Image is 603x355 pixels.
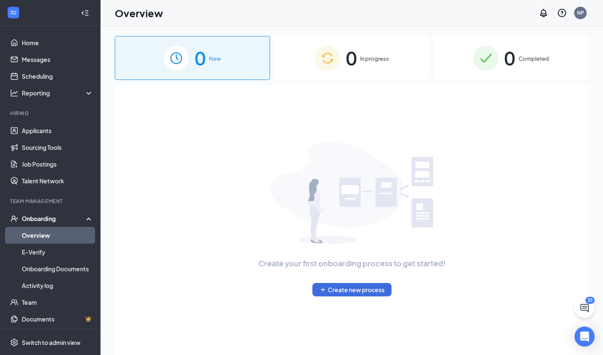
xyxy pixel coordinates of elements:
span: 0 [195,44,206,72]
div: Reporting [22,89,94,97]
a: Sourcing Tools [22,139,93,156]
div: Hiring [10,110,92,117]
svg: Plus [320,286,326,293]
span: 0 [504,44,515,72]
a: SurveysCrown [22,327,93,344]
a: Home [22,34,93,51]
span: Completed [518,54,549,63]
span: Create your first onboarding process to get started! [258,257,446,269]
svg: QuestionInfo [557,8,567,18]
a: Activity log [22,277,93,294]
a: DocumentsCrown [22,311,93,327]
div: Switch to admin view [22,338,80,347]
a: Talent Network [22,172,93,189]
svg: Collapse [81,9,89,17]
span: New [209,54,221,63]
svg: ChatActive [580,303,590,313]
a: Applicants [22,122,93,139]
a: Team [22,294,93,311]
span: In progress [360,54,389,63]
a: Messages [22,51,93,68]
a: Scheduling [22,68,93,85]
div: Team Management [10,198,92,205]
div: 33 [585,297,595,304]
a: Job Postings [22,156,93,172]
div: NP [577,9,584,16]
a: Overview [22,227,93,244]
a: E-Verify [22,244,93,260]
div: Open Intercom Messenger [575,327,595,347]
svg: WorkstreamLogo [9,8,18,17]
span: 0 [346,44,357,72]
svg: Notifications [539,8,549,18]
svg: UserCheck [10,214,18,223]
button: PlusCreate new process [312,283,392,296]
div: Onboarding [22,214,86,223]
svg: Settings [10,338,18,347]
svg: Analysis [10,89,18,97]
button: ChatActive [575,298,595,318]
a: Onboarding Documents [22,260,93,277]
h1: Overview [115,6,163,20]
